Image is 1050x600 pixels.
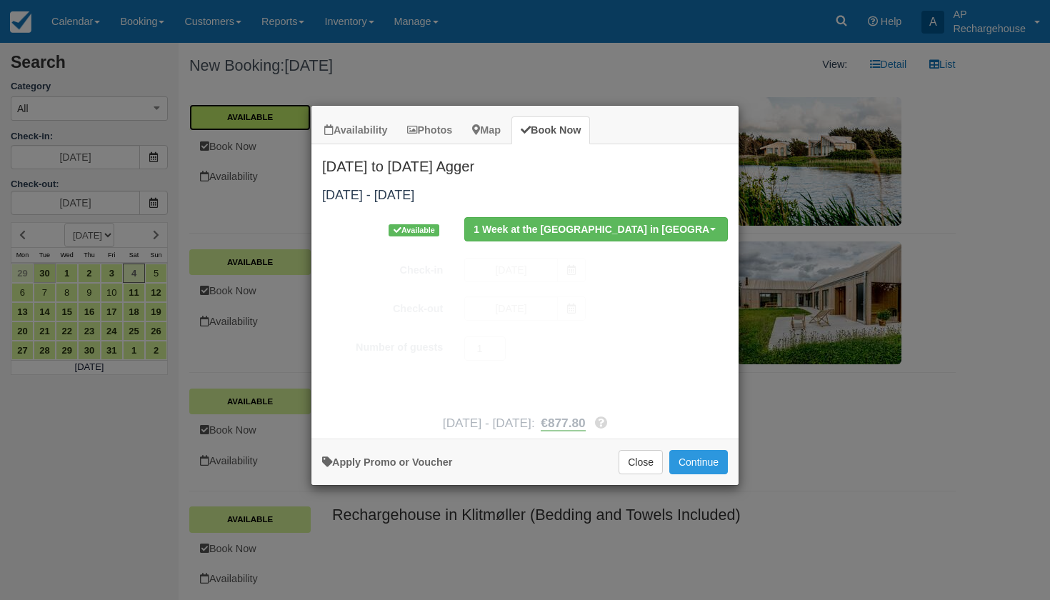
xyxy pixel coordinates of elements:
[311,144,739,432] div: Item Modal
[311,189,739,203] h4: [DATE] - [DATE]
[541,416,585,430] span: €877.80
[398,116,461,144] a: Photos
[322,456,452,468] a: Apply Voucher
[311,296,454,316] label: Check-out
[311,258,454,278] label: Check-in
[311,335,454,355] label: Number of guests
[315,116,396,144] a: Availability
[619,450,663,474] button: Close
[311,414,739,432] div: [DATE] - [DATE]:
[474,222,709,236] span: 1 Week at the [GEOGRAPHIC_DATA] in [GEOGRAPHIC_DATA]
[669,450,728,474] button: Add to Booking
[463,116,510,144] a: Map
[389,224,439,236] span: Available
[464,336,506,361] input: Number of guests
[311,144,739,181] h2: [DATE] to [DATE] Agger
[464,217,728,241] button: 1 Week at the [GEOGRAPHIC_DATA] in [GEOGRAPHIC_DATA]
[511,116,590,144] a: Book Now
